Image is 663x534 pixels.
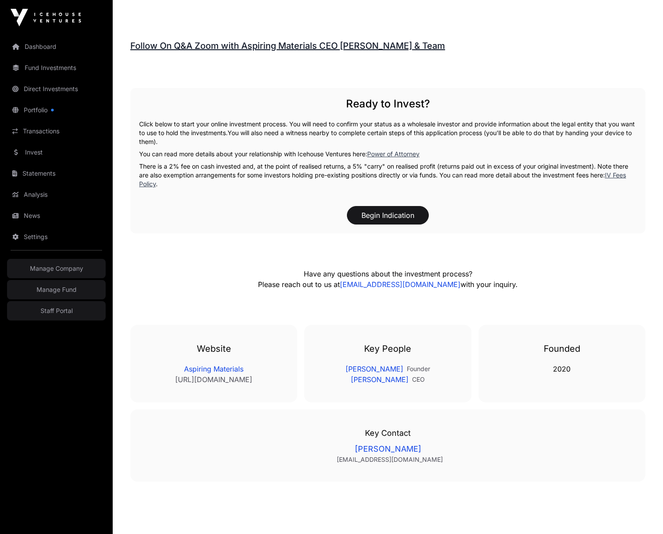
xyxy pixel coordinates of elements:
a: Manage Company [7,259,106,278]
a: Invest [7,143,106,162]
a: Aspiring Materials [148,364,280,374]
a: [PERSON_NAME] [148,443,628,455]
a: [URL][DOMAIN_NAME] [148,374,280,385]
img: Icehouse Ventures Logo [11,9,81,26]
a: [PERSON_NAME] [346,364,403,374]
a: News [7,206,106,225]
p: 2020 [496,364,628,374]
a: Statements [7,164,106,183]
a: [PERSON_NAME] [351,374,409,385]
span: You will also need a witness nearby to complete certain steps of this application process (you'll... [139,129,632,145]
p: You can read more details about your relationship with Icehouse Ventures here: [139,150,637,158]
p: Click below to start your online investment process. You will need to confirm your status as a wh... [139,120,637,146]
iframe: Chat Widget [619,492,663,534]
h3: Key People [322,342,453,355]
p: Have any questions about the investment process? Please reach out to us at with your inquiry. [195,269,581,290]
a: Manage Fund [7,280,106,299]
a: [EMAIL_ADDRESS][DOMAIN_NAME] [151,455,628,464]
a: [EMAIL_ADDRESS][DOMAIN_NAME] [340,280,460,289]
h3: Founded [496,342,628,355]
a: Analysis [7,185,106,204]
a: Staff Portal [7,301,106,320]
a: Direct Investments [7,79,106,99]
p: Founder [407,365,430,373]
a: Portfolio [7,100,106,120]
a: Fund Investments [7,58,106,77]
p: There is a 2% fee on cash invested and, at the point of realised returns, a 5% "carry" on realise... [139,162,637,188]
a: Settings [7,227,106,247]
button: Begin Indication [347,206,429,225]
a: Follow On Q&A Zoom with Aspiring Materials CEO [PERSON_NAME] & Team [130,41,445,51]
p: Key Contact [148,427,628,439]
h2: Ready to Invest? [139,97,637,111]
h3: Website [148,342,280,355]
p: CEO [412,375,425,384]
a: Dashboard [7,37,106,56]
a: Power of Attorney [367,150,420,158]
a: Transactions [7,122,106,141]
